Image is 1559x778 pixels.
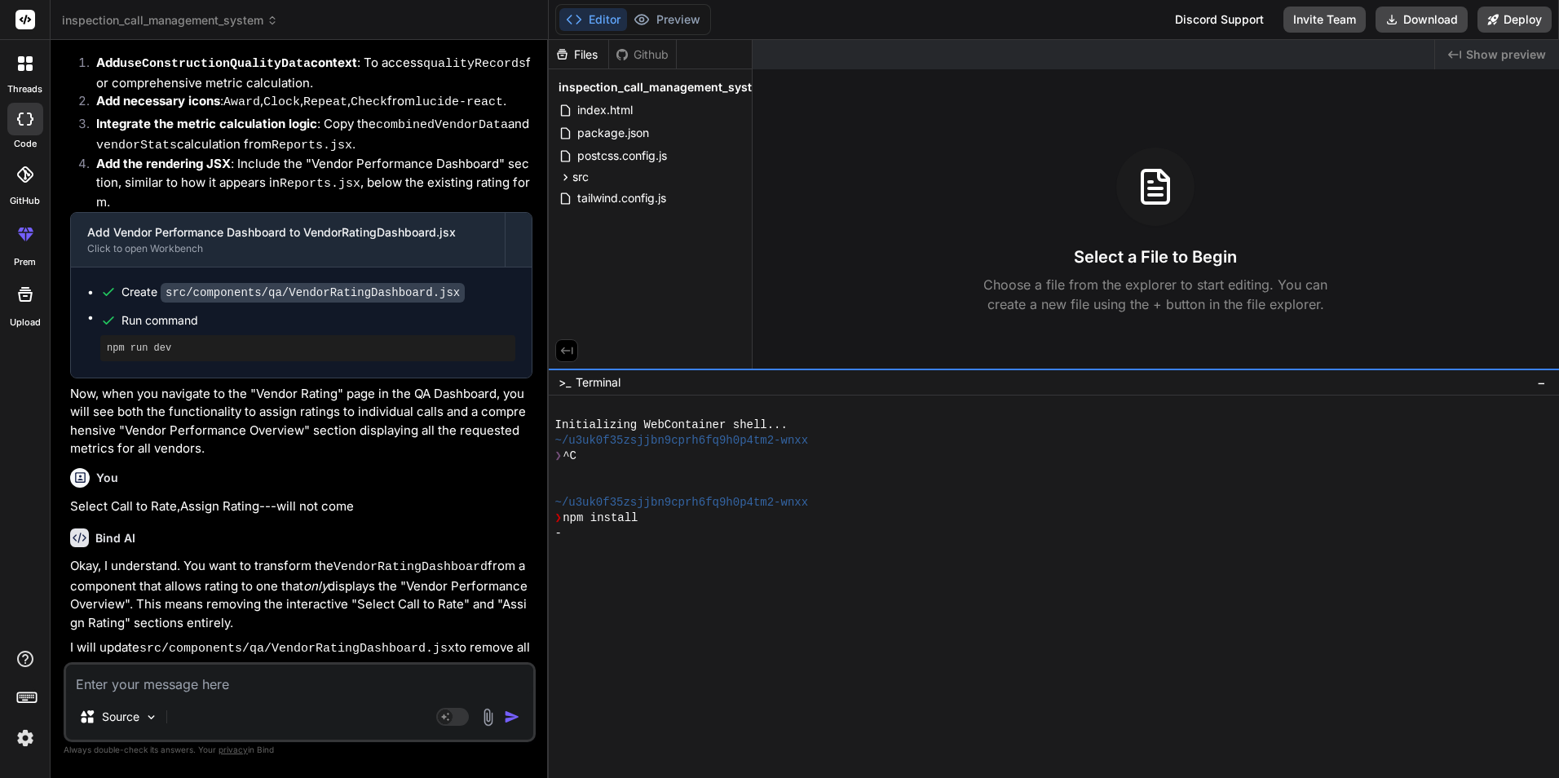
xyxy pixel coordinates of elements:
[96,116,317,131] strong: Integrate the metric calculation logic
[7,82,42,96] label: threads
[96,93,220,108] strong: Add necessary icons
[70,557,532,632] p: Okay, I understand. You want to transform the from a component that allows rating to one that dis...
[70,639,532,696] p: I will update to remove all the UI and logic related to selecting calls and assigning ratings, le...
[223,95,260,109] code: Award
[102,709,139,725] p: Source
[107,342,509,355] pre: npm run dev
[71,213,505,267] button: Add Vendor Performance Dashboard to VendorRatingDashboard.jsxClick to open Workbench
[280,177,360,191] code: Reports.jsx
[64,742,536,758] p: Always double-check its answers. Your in Bind
[96,470,118,486] h6: You
[333,560,488,574] code: VendorRatingDashboard
[121,284,465,301] div: Create
[87,242,488,255] div: Click to open Workbench
[139,642,455,656] code: src/components/qa/VendorRatingDashboard.jsx
[95,530,135,546] h6: Bind AI
[504,709,520,725] img: icon
[96,55,357,70] strong: Add context
[96,139,177,153] code: vendorStats
[11,724,39,752] img: settings
[351,95,387,109] code: Check
[83,54,532,92] li: : To access for comprehensive metric calculation.
[96,156,231,171] strong: Add the rendering JSX
[70,497,532,516] p: Select Call to Rate,Assign Rating---will not come
[10,194,40,208] label: GitHub
[415,95,503,109] code: lucide-react
[121,312,515,329] span: Run command
[1376,7,1468,33] button: Download
[303,95,347,109] code: Repeat
[14,137,37,151] label: code
[83,155,532,212] li: : Include the "Vendor Performance Dashboard" section, similar to how it appears in , below the ex...
[1165,7,1274,33] div: Discord Support
[303,578,328,594] em: only
[120,57,311,71] code: useConstructionQualityData
[423,57,526,71] code: qualityRecords
[10,316,41,329] label: Upload
[144,710,158,724] img: Pick Models
[62,12,278,29] span: inspection_call_management_system
[263,95,300,109] code: Clock
[479,708,497,727] img: attachment
[83,92,532,115] li: : , , , from .
[376,118,508,132] code: combinedVendorData
[14,255,36,269] label: prem
[627,8,707,31] button: Preview
[272,139,352,153] code: Reports.jsx
[1283,7,1366,33] button: Invite Team
[87,224,488,241] div: Add Vendor Performance Dashboard to VendorRatingDashboard.jsx
[559,8,627,31] button: Editor
[1477,7,1552,33] button: Deploy
[219,745,248,754] span: privacy
[161,283,465,303] code: src/components/qa/VendorRatingDashboard.jsx
[83,115,532,155] li: : Copy the and calculation from .
[70,385,532,458] p: Now, when you navigate to the "Vendor Rating" page in the QA Dashboard, you will see both the fun...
